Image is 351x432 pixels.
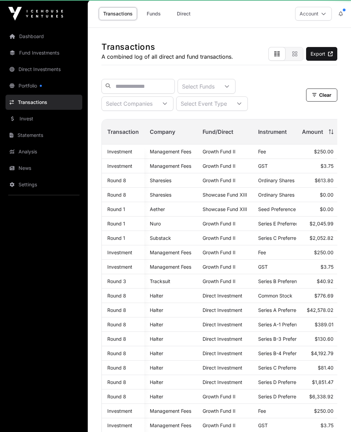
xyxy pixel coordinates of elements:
[203,264,235,270] a: Growth Fund II
[296,144,339,159] td: $250.00
[258,394,314,399] span: Series D Preferred Stock
[296,217,339,231] td: $2,045.99
[150,192,171,198] a: Sharesies
[203,177,235,183] a: Growth Fund II
[107,379,126,385] a: Round 8
[107,394,126,399] a: Round 8
[5,128,82,143] a: Statements
[107,149,132,154] a: Investment
[258,177,294,183] span: Ordinary Shares
[258,322,318,327] span: Series A-1 Preferred Stock
[203,322,242,327] span: Direct Investment
[203,192,247,198] a: Showcase Fund XIII
[150,163,192,169] p: Management Fees
[107,350,126,356] a: Round 8
[302,128,323,136] span: Amount
[107,365,126,371] a: Round 8
[107,293,126,299] a: Round 8
[107,322,126,327] a: Round 8
[258,293,292,299] span: Common Stock
[203,293,242,299] span: Direct Investment
[258,278,319,284] span: Series B Preference Shares
[107,177,126,183] a: Round 8
[150,278,170,284] a: Tracksuit
[295,7,332,21] button: Account
[150,422,192,428] p: Management Fees
[150,149,192,154] p: Management Fees
[296,303,339,317] td: $42,578.02
[107,235,125,241] a: Round 1
[258,235,314,241] span: Series C Preferred Stock
[258,149,266,154] span: Fee
[99,7,137,20] a: Transactions
[296,173,339,188] td: $613.80
[107,264,132,270] a: Investment
[317,399,351,432] iframe: Chat Widget
[203,336,242,342] span: Direct Investment
[296,346,339,361] td: $4,192.79
[101,52,233,61] p: A combined log of all direct and fund transactions.
[177,97,231,110] div: Select Event Type
[258,365,314,371] span: Series C Preferred Stock
[203,408,235,414] a: Growth Fund II
[107,307,126,313] a: Round 8
[203,149,235,154] a: Growth Fund II
[203,206,247,212] a: Showcase Fund XIII
[5,111,82,126] a: Invest
[203,235,235,241] a: Growth Fund II
[150,235,171,241] a: Substack
[296,317,339,332] td: $389.01
[258,307,314,313] span: Series A Preferred Stock
[5,45,82,60] a: Fund Investments
[150,350,163,356] a: Halter
[296,361,339,375] td: $81.40
[203,394,235,399] a: Growth Fund II
[107,163,132,169] a: Investment
[170,7,197,20] a: Direct
[5,29,82,44] a: Dashboard
[107,278,126,284] a: Round 3
[107,206,125,212] a: Round 1
[203,221,235,226] a: Growth Fund II
[107,128,139,136] span: Transaction
[296,389,339,404] td: $6,338.92
[296,404,339,418] td: $250.00
[5,177,82,192] a: Settings
[150,293,163,299] a: Halter
[150,322,163,327] a: Halter
[102,97,157,110] div: Select Companies
[258,350,318,356] span: Series B-4 Preferred Stock
[203,307,242,313] span: Direct Investment
[8,7,63,21] img: Icehouse Ventures Logo
[203,128,233,136] span: Fund/Direct
[150,379,163,385] a: Halter
[150,394,163,399] a: Halter
[150,249,192,255] p: Management Fees
[5,78,82,93] a: Portfolio
[296,188,339,202] td: $0.00
[258,192,294,198] span: Ordinary Shares
[101,42,233,52] h1: Transactions
[140,7,167,20] a: Funds
[296,245,339,260] td: $250.00
[107,221,125,226] a: Round 1
[203,422,235,428] a: Growth Fund II
[296,289,339,303] td: $776.69
[258,163,268,169] span: GST
[5,62,82,77] a: Direct Investments
[107,192,126,198] a: Round 8
[203,350,242,356] span: Direct Investment
[150,177,171,183] a: Sharesies
[203,163,235,169] a: Growth Fund II
[258,379,314,385] span: Series D Preferred Stock
[296,202,339,217] td: $0.00
[150,365,163,371] a: Halter
[150,128,175,136] span: Company
[150,264,192,270] p: Management Fees
[258,249,266,255] span: Fee
[258,128,287,136] span: Instrument
[296,159,339,173] td: $3.75
[258,408,266,414] span: Fee
[178,79,219,93] div: Select Funds
[107,249,132,255] a: Investment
